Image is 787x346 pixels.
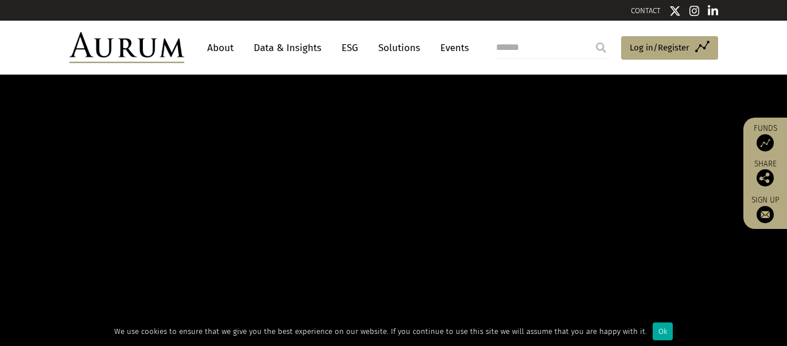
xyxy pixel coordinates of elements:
a: Data & Insights [248,37,327,59]
div: Ok [653,322,673,340]
img: Linkedin icon [708,5,718,17]
img: Access Funds [757,134,774,151]
img: Aurum [69,32,184,63]
a: Sign up [749,195,781,223]
div: Share [749,160,781,186]
img: Twitter icon [669,5,681,17]
input: Submit [590,36,612,59]
a: About [201,37,239,59]
img: Sign up to our newsletter [757,206,774,223]
span: Log in/Register [630,41,689,55]
img: Instagram icon [689,5,700,17]
a: CONTACT [631,6,661,15]
img: Share this post [757,169,774,186]
a: Log in/Register [621,36,718,60]
a: ESG [336,37,364,59]
a: Funds [749,123,781,151]
a: Events [435,37,469,59]
a: Solutions [373,37,426,59]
